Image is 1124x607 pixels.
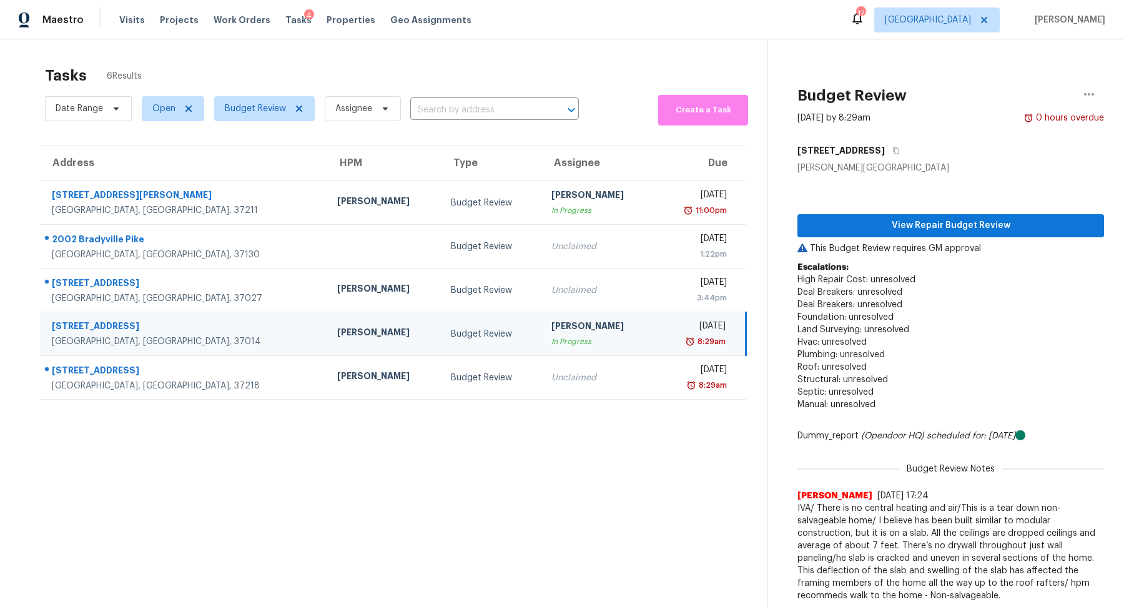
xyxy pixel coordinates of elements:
[52,233,317,249] div: 2002 Bradyville Pike
[693,204,727,217] div: 11:00pm
[797,375,888,384] span: Structural: unresolved
[52,204,317,217] div: [GEOGRAPHIC_DATA], [GEOGRAPHIC_DATA], 37211
[927,432,1015,440] i: scheduled for: [DATE]
[885,14,971,26] span: [GEOGRAPHIC_DATA]
[551,320,646,335] div: [PERSON_NAME]
[52,249,317,261] div: [GEOGRAPHIC_DATA], [GEOGRAPHIC_DATA], 37130
[797,490,872,502] span: [PERSON_NAME]
[160,14,199,26] span: Projects
[551,372,646,384] div: Unclaimed
[797,214,1104,237] button: View Repair Budget Review
[52,320,317,335] div: [STREET_ADDRESS]
[551,189,646,204] div: [PERSON_NAME]
[1030,14,1105,26] span: [PERSON_NAME]
[797,89,907,102] h2: Budget Review
[797,363,867,372] span: Roof: unresolved
[42,14,84,26] span: Maestro
[877,491,929,500] span: [DATE] 17:24
[337,326,431,342] div: [PERSON_NAME]
[797,430,1104,442] div: Dummy_report
[45,69,87,82] h2: Tasks
[541,146,656,181] th: Assignee
[797,288,902,297] span: Deal Breakers: unresolved
[695,335,726,348] div: 8:29am
[327,146,441,181] th: HPM
[666,276,727,292] div: [DATE]
[797,112,870,124] div: [DATE] by 8:29am
[451,372,531,384] div: Budget Review
[797,263,849,272] b: Escalations:
[797,300,902,309] span: Deal Breakers: unresolved
[119,14,145,26] span: Visits
[797,325,909,334] span: Land Surveying: unresolved
[337,370,431,385] div: [PERSON_NAME]
[40,146,327,181] th: Address
[285,16,312,24] span: Tasks
[664,103,742,117] span: Create a Task
[451,328,531,340] div: Budget Review
[797,275,915,284] span: High Repair Cost: unresolved
[656,146,746,181] th: Due
[52,335,317,348] div: [GEOGRAPHIC_DATA], [GEOGRAPHIC_DATA], 37014
[797,162,1104,174] div: [PERSON_NAME][GEOGRAPHIC_DATA]
[441,146,541,181] th: Type
[337,282,431,298] div: [PERSON_NAME]
[52,364,317,380] div: [STREET_ADDRESS]
[797,242,1104,255] p: This Budget Review requires GM approval
[797,502,1104,602] span: IVA/ There is no central heating and air/This is a tear down non-salvageable home/ I believe has ...
[686,379,696,392] img: Overdue Alarm Icon
[551,204,646,217] div: In Progress
[899,463,1002,475] span: Budget Review Notes
[666,320,726,335] div: [DATE]
[666,248,727,260] div: 1:22pm
[52,292,317,305] div: [GEOGRAPHIC_DATA], [GEOGRAPHIC_DATA], 37027
[152,102,175,115] span: Open
[551,335,646,348] div: In Progress
[327,14,375,26] span: Properties
[551,240,646,253] div: Unclaimed
[797,313,894,322] span: Foundation: unresolved
[451,284,531,297] div: Budget Review
[214,14,270,26] span: Work Orders
[666,232,727,248] div: [DATE]
[335,102,372,115] span: Assignee
[451,240,531,253] div: Budget Review
[390,14,471,26] span: Geo Assignments
[1023,112,1033,124] img: Overdue Alarm Icon
[1033,112,1104,124] div: 0 hours overdue
[685,335,695,348] img: Overdue Alarm Icon
[658,95,748,126] button: Create a Task
[666,189,727,204] div: [DATE]
[52,380,317,392] div: [GEOGRAPHIC_DATA], [GEOGRAPHIC_DATA], 37218
[807,218,1094,234] span: View Repair Budget Review
[337,195,431,210] div: [PERSON_NAME]
[696,379,727,392] div: 8:29am
[666,292,727,304] div: 3:44pm
[563,101,580,119] button: Open
[885,139,902,162] button: Copy Address
[797,350,885,359] span: Plumbing: unresolved
[797,338,867,347] span: Hvac: unresolved
[797,400,875,409] span: Manual: unresolved
[666,363,727,379] div: [DATE]
[107,70,142,82] span: 6 Results
[856,7,865,20] div: 17
[797,388,874,397] span: Septic: unresolved
[451,197,531,209] div: Budget Review
[410,101,544,120] input: Search by address
[56,102,103,115] span: Date Range
[52,277,317,292] div: [STREET_ADDRESS]
[304,9,314,22] div: 4
[861,432,924,440] i: (Opendoor HQ)
[797,144,885,157] h5: [STREET_ADDRESS]
[683,204,693,217] img: Overdue Alarm Icon
[225,102,286,115] span: Budget Review
[551,284,646,297] div: Unclaimed
[52,189,317,204] div: [STREET_ADDRESS][PERSON_NAME]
